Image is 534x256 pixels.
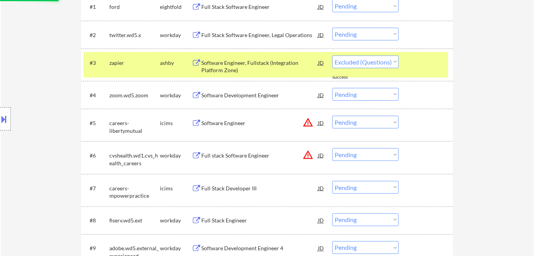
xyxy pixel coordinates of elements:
div: ford [109,3,160,11]
div: workday [160,152,192,159]
div: JD [317,88,325,102]
div: workday [160,217,192,225]
div: workday [160,245,192,253]
div: ashby [160,59,192,67]
div: twitter.wd5.x [109,31,160,39]
div: workday [160,92,192,99]
div: JD [317,116,325,130]
div: JD [317,28,325,42]
div: Full Stack Engineer [201,217,318,225]
div: workday [160,31,192,39]
div: Software Engineer, Fullstack (Integration Platform Zone) [201,59,318,74]
div: JD [317,148,325,162]
div: Full Stack Developer III [201,185,318,192]
div: Software Engineer [201,119,318,127]
div: #2 [90,31,103,39]
div: careers-mpowerpractice [109,185,160,200]
div: Full Stack Software Engineer, Legal Operations [201,31,318,39]
div: Software Development Engineer [201,92,318,99]
div: JD [317,181,325,195]
div: icims [160,119,192,127]
div: JD [317,56,325,70]
div: icims [160,185,192,192]
div: #8 [90,217,103,225]
div: JD [317,214,325,227]
button: warning_amber [303,117,313,128]
div: Full stack Software Engineer [201,152,318,159]
div: #9 [90,245,103,253]
div: eightfold [160,3,192,11]
div: Full Stack Software Engineer [201,3,318,11]
div: #1 [90,3,103,11]
div: JD [317,241,325,255]
div: success [332,74,363,81]
button: warning_amber [303,149,313,160]
div: Software Development Engineer 4 [201,245,318,253]
div: fiserv.wd5.ext [109,217,160,225]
